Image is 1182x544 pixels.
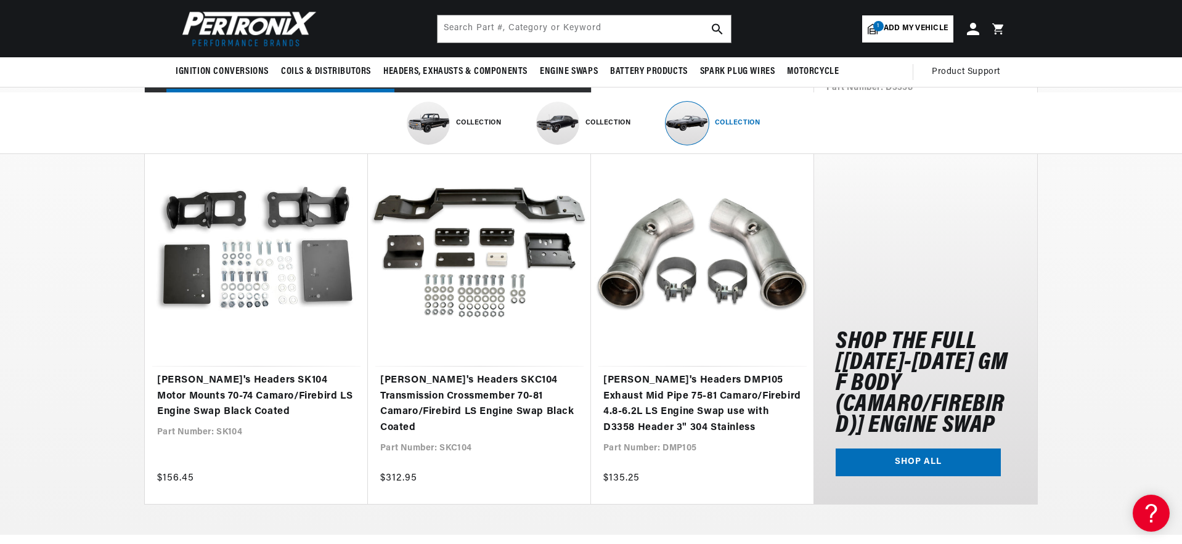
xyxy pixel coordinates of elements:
[536,102,579,145] img: 1964-1967 GM A Body (Chevelle)
[377,57,534,86] summary: Headers, Exhausts & Components
[176,65,269,78] span: Ignition Conversions
[700,65,775,78] span: Spark Plug Wires
[281,65,371,78] span: Coils & Distributors
[610,65,688,78] span: Battery Products
[694,57,781,86] summary: Spark Plug Wires
[166,89,394,116] a: Shop The Full Range
[157,373,356,420] a: [PERSON_NAME]'s Headers SK104 Motor Mounts 70-74 Camaro/Firebird LS Engine Swap Black Coated
[604,57,694,86] summary: Battery Products
[704,15,731,43] button: search button
[406,92,776,154] ul: LS Engine Swap Parts navigation
[932,65,1000,79] span: Product Support
[781,57,845,86] summary: Motorcycle
[407,102,450,145] img: 1963-72 Chevy/GMC C10
[275,57,377,86] summary: Coils & Distributors
[836,331,1016,436] h2: Shop the full [[DATE]-[DATE] GM F Body (Camaro/Firebird)] engine swap
[176,57,275,86] summary: Ignition Conversions
[932,57,1006,87] summary: Product Support
[862,15,953,43] a: 1Add my vehicle
[873,21,884,31] span: 1
[438,15,731,43] input: Search Part #, Category or Keyword
[787,65,839,78] span: Motorcycle
[585,118,647,128] div: collection
[603,373,802,436] a: [PERSON_NAME]'s Headers DMP105 Exhaust Mid Pipe 75-81 Camaro/Firebird 4.8-6.2L LS Engine Swap use...
[836,449,1001,476] a: Shop all
[176,7,317,50] img: Pertronix
[884,23,948,35] span: Add my vehicle
[407,92,518,154] a: 1963-72 Chevy/GMC C10 collection
[534,57,604,86] summary: Engine Swaps
[540,65,598,78] span: Engine Swaps
[456,118,518,128] div: collection
[536,92,647,154] a: 1964-1967 GM A Body (Chevelle) collection
[380,373,579,436] a: [PERSON_NAME]'s Headers SKC104 Transmission Crossmember 70-81 Camaro/Firebird LS Engine Swap Blac...
[383,65,528,78] span: Headers, Exhausts & Components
